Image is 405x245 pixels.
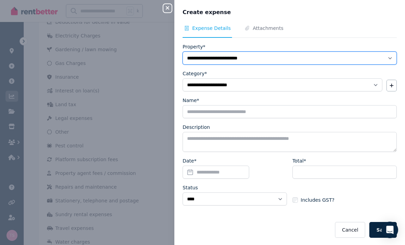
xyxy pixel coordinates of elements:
[335,222,365,238] button: Cancel
[292,157,306,164] label: Total*
[183,43,205,50] label: Property*
[292,197,298,203] input: Includes GST?
[382,222,398,238] div: Open Intercom Messenger
[183,70,207,77] label: Category*
[183,8,231,16] span: Create expense
[183,184,198,191] label: Status
[183,97,199,104] label: Name*
[301,197,334,203] span: Includes GST?
[369,222,397,238] button: Save
[192,25,231,32] span: Expense Details
[183,25,397,38] nav: Tabs
[183,157,196,164] label: Date*
[183,124,210,131] label: Description
[253,25,283,32] span: Attachments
